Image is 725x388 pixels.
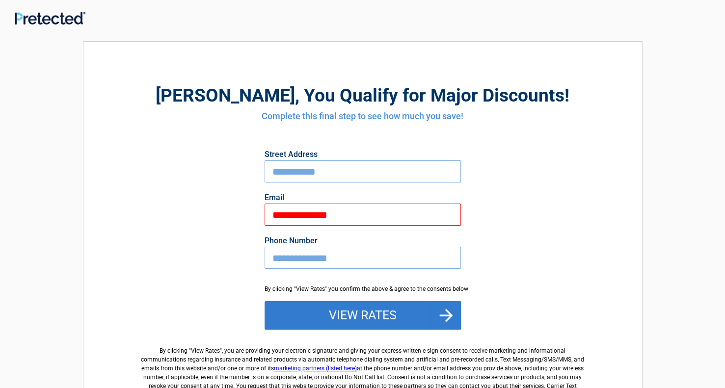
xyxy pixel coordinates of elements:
[265,285,461,293] div: By clicking "View Rates" you confirm the above & agree to the consents below
[274,365,357,372] a: marketing partners (listed here)
[137,83,588,107] h2: , You Qualify for Major Discounts!
[265,301,461,330] button: View Rates
[137,110,588,123] h4: Complete this final step to see how much you save!
[15,12,85,25] img: Main Logo
[265,237,461,245] label: Phone Number
[191,347,220,354] span: View Rates
[265,151,461,158] label: Street Address
[156,85,295,106] span: [PERSON_NAME]
[265,194,461,202] label: Email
